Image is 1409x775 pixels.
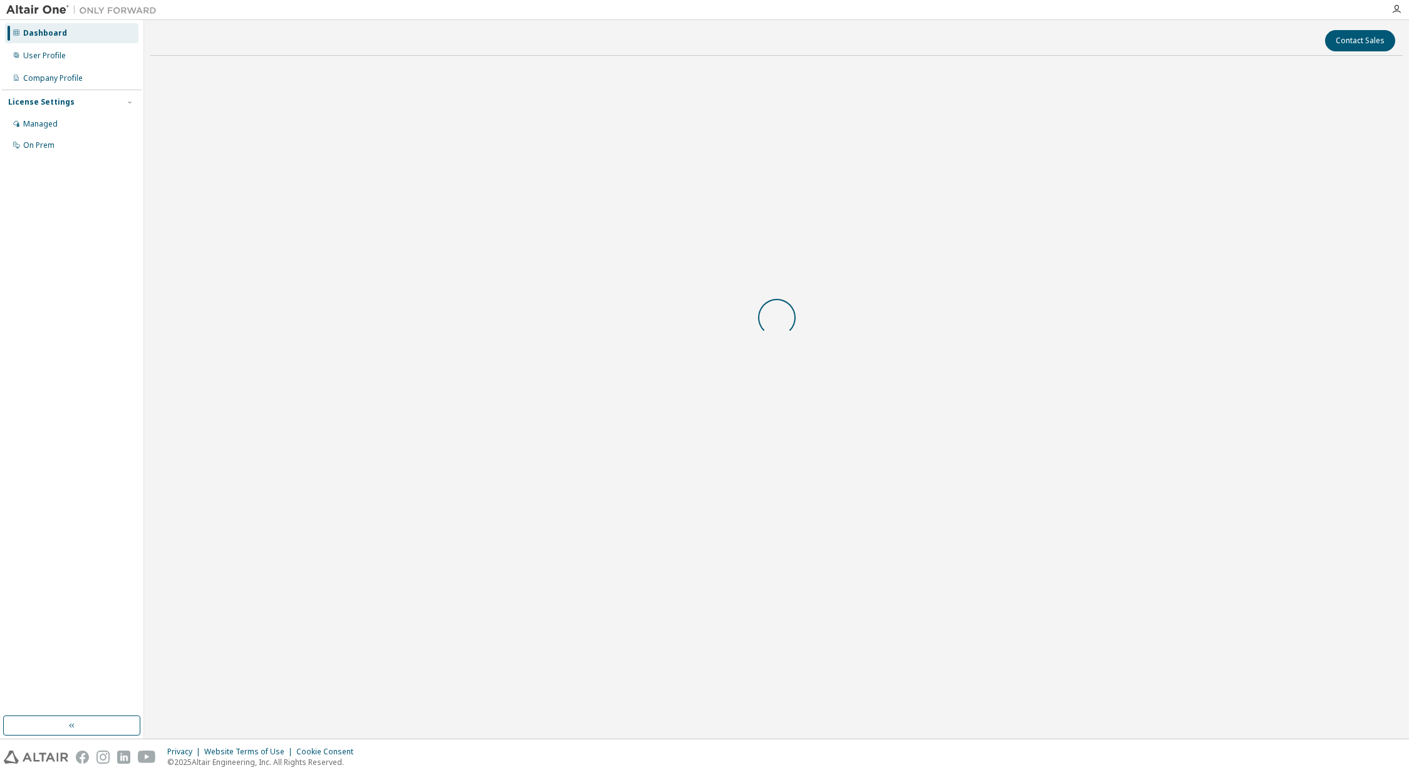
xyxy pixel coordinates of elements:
img: facebook.svg [76,751,89,764]
img: instagram.svg [96,751,110,764]
p: © 2025 Altair Engineering, Inc. All Rights Reserved. [167,757,361,767]
div: Privacy [167,747,204,757]
img: youtube.svg [138,751,156,764]
div: Cookie Consent [296,747,361,757]
div: Company Profile [23,73,83,83]
img: linkedin.svg [117,751,130,764]
img: altair_logo.svg [4,751,68,764]
button: Contact Sales [1325,30,1395,51]
div: User Profile [23,51,66,61]
div: Website Terms of Use [204,747,296,757]
div: Dashboard [23,28,67,38]
img: Altair One [6,4,163,16]
div: On Prem [23,140,55,150]
div: Managed [23,119,58,129]
div: License Settings [8,97,75,107]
